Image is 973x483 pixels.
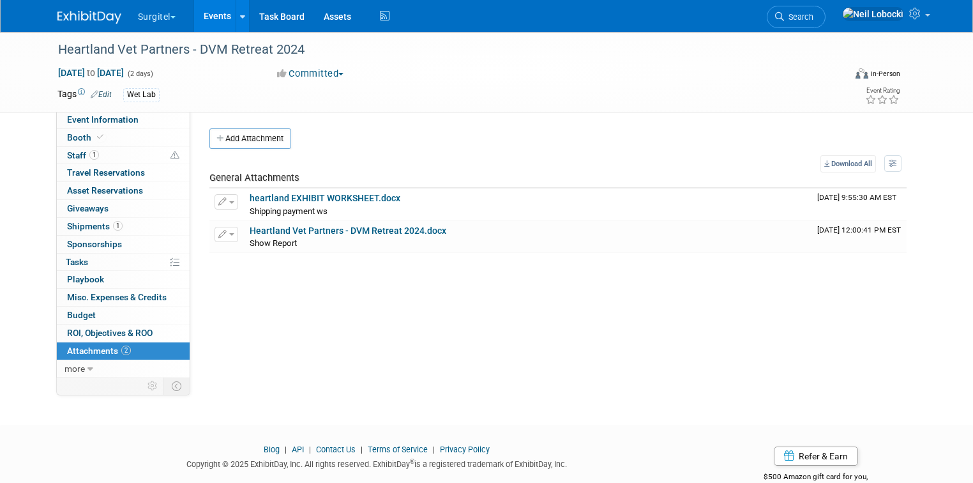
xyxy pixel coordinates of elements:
[273,67,349,80] button: Committed
[121,346,131,355] span: 2
[306,445,314,454] span: |
[57,11,121,24] img: ExhibitDay
[67,328,153,338] span: ROI, Objectives & ROO
[57,342,190,360] a: Attachments2
[817,193,896,202] span: Upload Timestamp
[250,238,297,248] span: Show Report
[264,445,280,454] a: Blog
[440,445,490,454] a: Privacy Policy
[57,88,112,102] td: Tags
[57,360,190,378] a: more
[57,289,190,306] a: Misc. Expenses & Credits
[64,364,85,374] span: more
[57,164,190,181] a: Travel Reservations
[57,254,190,271] a: Tasks
[67,221,123,231] span: Shipments
[142,378,164,394] td: Personalize Event Tab Strip
[865,88,900,94] div: Event Rating
[282,445,290,454] span: |
[54,38,829,61] div: Heartland Vet Partners - DVM Retreat 2024
[67,132,106,142] span: Booth
[67,150,99,160] span: Staff
[776,66,900,86] div: Event Format
[163,378,190,394] td: Toggle Event Tabs
[57,218,190,235] a: Shipments1
[250,226,446,236] a: Heartland Vet Partners - DVM Retreat 2024.docx
[812,188,907,220] td: Upload Timestamp
[856,68,868,79] img: Format-Inperson.png
[368,445,428,454] a: Terms of Service
[67,167,145,178] span: Travel Reservations
[784,12,813,22] span: Search
[57,67,124,79] span: [DATE] [DATE]
[870,69,900,79] div: In-Person
[57,236,190,253] a: Sponsorships
[410,458,414,465] sup: ®
[85,68,97,78] span: to
[89,150,99,160] span: 1
[209,128,291,149] button: Add Attachment
[842,7,904,21] img: Neil Lobocki
[292,445,304,454] a: API
[774,447,858,466] a: Refer & Earn
[57,271,190,288] a: Playbook
[57,307,190,324] a: Budget
[57,325,190,342] a: ROI, Objectives & ROO
[126,70,153,78] span: (2 days)
[57,111,190,128] a: Event Information
[67,114,139,125] span: Event Information
[817,226,901,234] span: Upload Timestamp
[57,182,190,199] a: Asset Reservations
[66,257,88,267] span: Tasks
[67,310,96,320] span: Budget
[820,155,876,172] a: Download All
[316,445,356,454] a: Contact Us
[97,134,103,141] i: Booth reservation complete
[250,193,400,203] a: heartland EXHIBIT WORKSHEET.docx
[91,90,112,99] a: Edit
[123,88,160,102] div: Wet Lab
[209,172,299,183] span: General Attachments
[812,221,907,253] td: Upload Timestamp
[767,6,826,28] a: Search
[67,239,122,249] span: Sponsorships
[57,129,190,146] a: Booth
[250,206,328,216] span: Shipping payment ws
[430,445,438,454] span: |
[57,147,190,164] a: Staff1
[57,456,697,470] div: Copyright © 2025 ExhibitDay, Inc. All rights reserved. ExhibitDay is a registered trademark of Ex...
[67,185,143,195] span: Asset Reservations
[67,203,109,213] span: Giveaways
[67,346,131,356] span: Attachments
[358,445,366,454] span: |
[67,292,167,302] span: Misc. Expenses & Credits
[57,200,190,217] a: Giveaways
[113,221,123,231] span: 1
[170,150,179,162] span: Potential Scheduling Conflict -- at least one attendee is tagged in another overlapping event.
[67,274,104,284] span: Playbook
